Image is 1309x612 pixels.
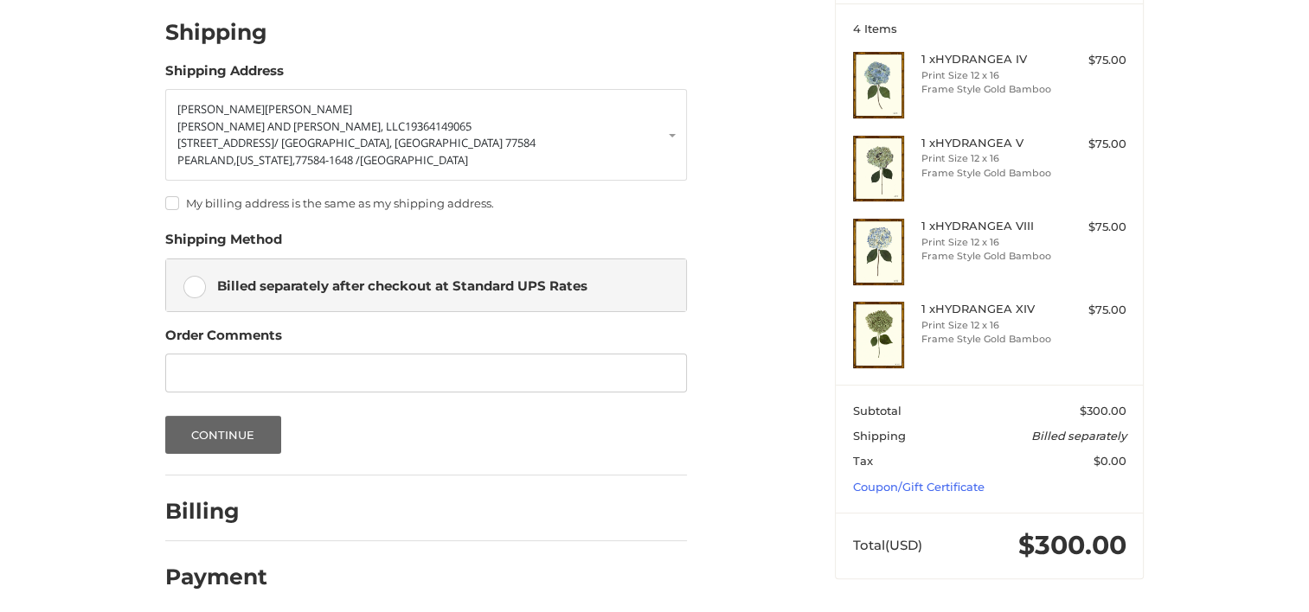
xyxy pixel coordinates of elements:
[853,429,906,443] span: Shipping
[921,249,1054,264] li: Frame Style Gold Bamboo
[165,61,284,89] legend: Shipping Address
[177,152,236,168] span: PEARLAND,
[1058,136,1126,153] div: $75.00
[177,135,274,150] span: [STREET_ADDRESS]
[360,152,468,168] span: [GEOGRAPHIC_DATA]
[921,52,1054,66] h4: 1 x HYDRANGEA IV
[921,68,1054,83] li: Print Size 12 x 16
[921,235,1054,250] li: Print Size 12 x 16
[236,152,295,168] span: [US_STATE],
[165,19,267,46] h2: Shipping
[921,219,1054,233] h4: 1 x HYDRANGEA VIII
[921,151,1054,166] li: Print Size 12 x 16
[165,230,282,258] legend: Shipping Method
[1094,454,1126,468] span: $0.00
[853,480,985,494] a: Coupon/Gift Certificate
[165,564,267,590] h2: Payment
[1058,302,1126,319] div: $75.00
[853,404,902,418] span: Subtotal
[1058,52,1126,69] div: $75.00
[921,82,1054,97] li: Frame Style Gold Bamboo
[165,326,282,354] legend: Order Comments
[853,454,873,468] span: Tax
[405,118,472,134] span: 19364149065
[177,101,265,117] span: [PERSON_NAME]
[921,332,1054,347] li: Frame Style Gold Bamboo
[1080,404,1126,418] span: $300.00
[1018,529,1126,561] span: $300.00
[265,101,352,117] span: [PERSON_NAME]
[274,135,536,150] span: / [GEOGRAPHIC_DATA], [GEOGRAPHIC_DATA] 77584
[853,537,922,553] span: Total (USD)
[1058,219,1126,236] div: $75.00
[165,498,266,525] h2: Billing
[921,166,1054,181] li: Frame Style Gold Bamboo
[853,22,1126,35] h3: 4 Items
[295,152,360,168] span: 77584-1648 /
[165,196,687,210] label: My billing address is the same as my shipping address.
[177,118,405,134] span: [PERSON_NAME] AND [PERSON_NAME], LLC
[165,89,687,181] a: Enter or select a different address
[921,136,1054,150] h4: 1 x HYDRANGEA V
[165,416,281,454] button: Continue
[921,302,1054,316] h4: 1 x HYDRANGEA XIV
[921,318,1054,333] li: Print Size 12 x 16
